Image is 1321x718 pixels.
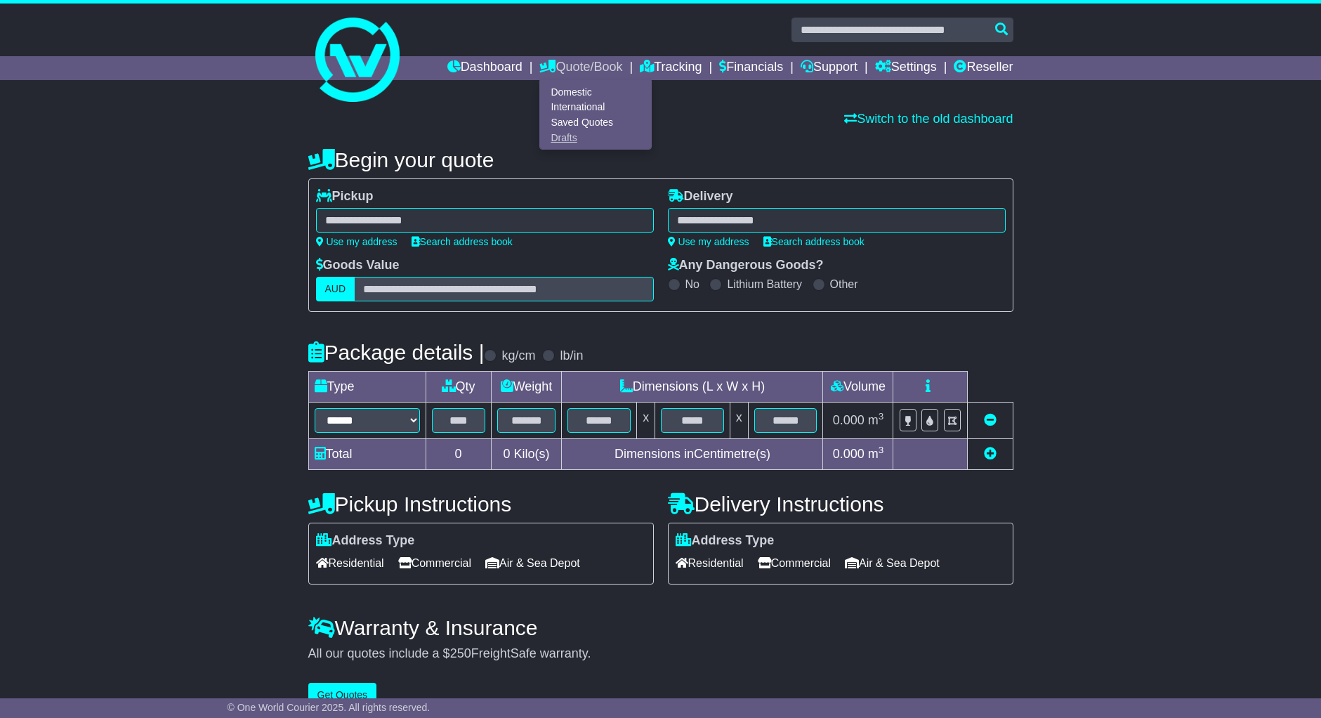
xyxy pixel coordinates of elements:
a: Use my address [668,236,749,247]
a: Switch to the old dashboard [844,112,1013,126]
label: AUD [316,277,355,301]
a: Tracking [640,56,702,80]
a: Remove this item [984,413,997,427]
label: lb/in [560,348,583,364]
span: 0 [503,447,510,461]
label: No [685,278,699,291]
td: Dimensions in Centimetre(s) [562,439,823,470]
label: Pickup [316,189,374,204]
a: Settings [875,56,937,80]
label: Lithium Battery [727,278,802,291]
td: 0 [426,439,491,470]
label: Address Type [316,533,415,549]
span: 0.000 [833,447,865,461]
span: m [868,447,884,461]
span: Air & Sea Depot [845,552,940,574]
a: Add new item [984,447,997,461]
td: Kilo(s) [491,439,562,470]
a: Search address book [763,236,865,247]
div: Quote/Book [539,80,652,150]
a: International [540,100,651,115]
sup: 3 [879,445,884,455]
span: m [868,413,884,427]
a: Saved Quotes [540,115,651,131]
a: Domestic [540,84,651,100]
td: Weight [491,372,562,403]
td: Dimensions (L x W x H) [562,372,823,403]
span: Commercial [758,552,831,574]
label: Address Type [676,533,775,549]
span: 0.000 [833,413,865,427]
a: Dashboard [447,56,523,80]
span: Commercial [398,552,471,574]
a: Quote/Book [539,56,622,80]
td: Qty [426,372,491,403]
h4: Warranty & Insurance [308,616,1013,639]
span: Air & Sea Depot [485,552,580,574]
h4: Delivery Instructions [668,492,1013,516]
a: Reseller [954,56,1013,80]
h4: Begin your quote [308,148,1013,171]
td: Type [308,372,426,403]
span: © One World Courier 2025. All rights reserved. [228,702,431,713]
label: Goods Value [316,258,400,273]
a: Financials [719,56,783,80]
td: Volume [823,372,893,403]
h4: Package details | [308,341,485,364]
span: Residential [316,552,384,574]
h4: Pickup Instructions [308,492,654,516]
label: Other [830,278,858,291]
label: kg/cm [501,348,535,364]
span: 250 [450,646,471,660]
label: Delivery [668,189,733,204]
a: Drafts [540,130,651,145]
td: x [730,403,748,439]
a: Use my address [316,236,397,247]
div: All our quotes include a $ FreightSafe warranty. [308,646,1013,662]
td: x [637,403,655,439]
a: Search address book [412,236,513,247]
a: Support [801,56,857,80]
label: Any Dangerous Goods? [668,258,824,273]
td: Total [308,439,426,470]
span: Residential [676,552,744,574]
sup: 3 [879,411,884,422]
button: Get Quotes [308,683,377,707]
